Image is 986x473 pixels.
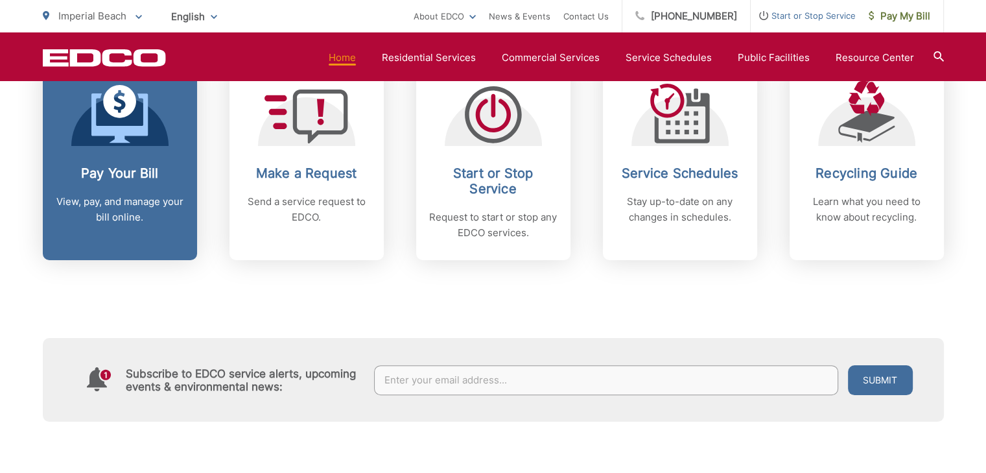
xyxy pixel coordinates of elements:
[161,5,227,28] span: English
[836,50,914,66] a: Resource Center
[43,62,197,260] a: Pay Your Bill View, pay, and manage your bill online.
[869,8,930,24] span: Pay My Bill
[603,62,757,260] a: Service Schedules Stay up-to-date on any changes in schedules.
[502,50,600,66] a: Commercial Services
[616,165,744,181] h2: Service Schedules
[329,50,356,66] a: Home
[58,10,126,22] span: Imperial Beach
[126,367,362,393] h4: Subscribe to EDCO service alerts, upcoming events & environmental news:
[803,194,931,225] p: Learn what you need to know about recycling.
[56,165,184,181] h2: Pay Your Bill
[43,49,166,67] a: EDCD logo. Return to the homepage.
[489,8,550,24] a: News & Events
[242,165,371,181] h2: Make a Request
[229,62,384,260] a: Make a Request Send a service request to EDCO.
[414,8,476,24] a: About EDCO
[374,365,838,395] input: Enter your email address...
[738,50,810,66] a: Public Facilities
[563,8,609,24] a: Contact Us
[429,210,558,241] p: Request to start or stop any EDCO services.
[790,62,944,260] a: Recycling Guide Learn what you need to know about recycling.
[803,165,931,181] h2: Recycling Guide
[616,194,744,225] p: Stay up-to-date on any changes in schedules.
[56,194,184,225] p: View, pay, and manage your bill online.
[242,194,371,225] p: Send a service request to EDCO.
[429,165,558,197] h2: Start or Stop Service
[626,50,712,66] a: Service Schedules
[848,365,913,395] button: Submit
[382,50,476,66] a: Residential Services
